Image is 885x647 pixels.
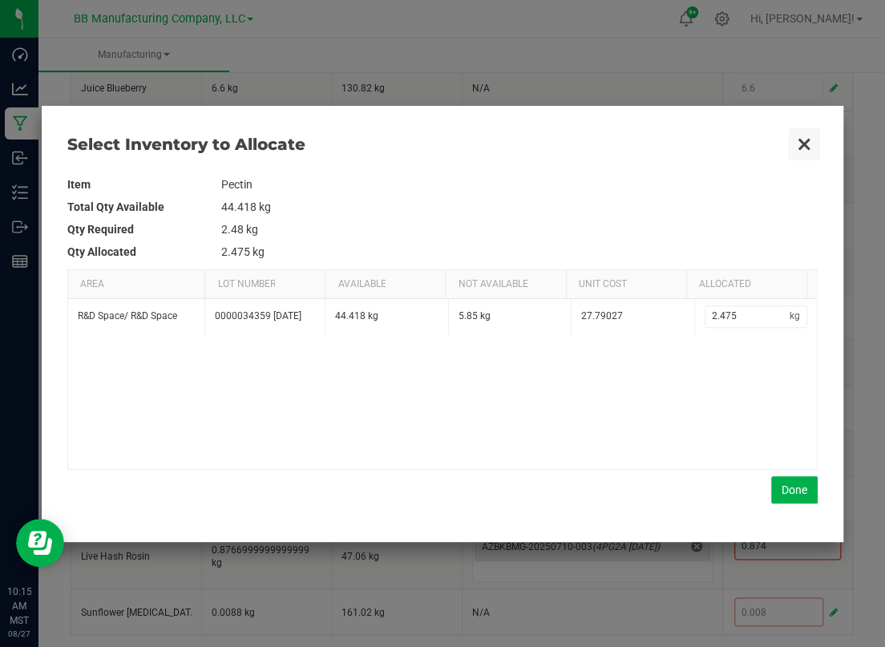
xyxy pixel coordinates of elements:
[78,310,177,321] span: R&D Space / R&D Space
[221,173,818,196] td: Pectin
[221,218,818,241] td: 2.48 kg
[325,299,448,334] td: 44.418 kg
[571,299,694,334] td: 27.79027
[787,127,821,161] button: Close
[80,277,104,291] span: Area
[16,519,64,567] iframe: Resource center
[68,270,817,469] div: Data table
[221,241,818,263] td: 2.475 kg
[448,299,572,334] td: 5.85 kg
[217,277,275,291] span: Lot Number
[204,299,325,334] td: 0000034359 [DATE]
[221,196,818,218] td: 44.418 kg
[790,309,806,323] span: kg
[771,476,818,503] button: Done
[67,218,221,241] th: Qty Required
[67,133,787,156] span: Select Inventory to Allocate
[67,173,221,196] th: Item
[699,277,751,291] span: Allocated
[67,196,221,218] th: Total Qty Available
[337,277,386,291] span: Available
[459,277,528,291] span: Not Available
[579,277,627,291] span: Unit Cost
[67,241,221,263] th: Qty Allocated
